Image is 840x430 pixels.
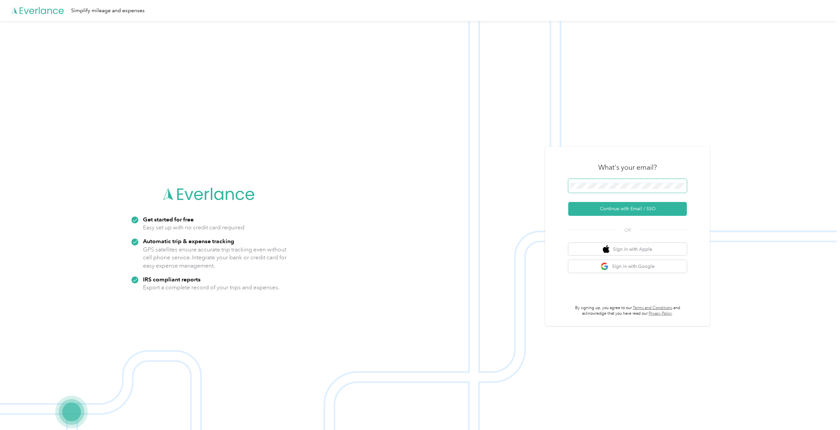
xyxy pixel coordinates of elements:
[616,227,639,234] span: OR
[143,238,234,244] strong: Automatic trip & expense tracking
[568,305,687,317] p: By signing up, you agree to our and acknowledge that you have read our .
[598,163,657,172] h3: What's your email?
[568,243,687,256] button: apple logoSign in with Apple
[568,202,687,216] button: Continue with Email / SSO
[143,216,194,223] strong: Get started for free
[143,283,279,292] p: Export a complete record of your trips and expenses.
[568,260,687,273] button: google logoSign in with Google
[633,305,672,310] a: Terms and Conditions
[143,276,201,283] strong: IRS compliant reports
[143,245,287,270] p: GPS satellites ensure accurate trip tracking even without cell phone service. Integrate your bank...
[143,223,244,232] p: Easy set up with no credit card required
[71,7,145,15] div: Simplify mileage and expenses
[603,245,609,253] img: apple logo
[601,262,609,271] img: google logo
[649,311,672,316] a: Privacy Policy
